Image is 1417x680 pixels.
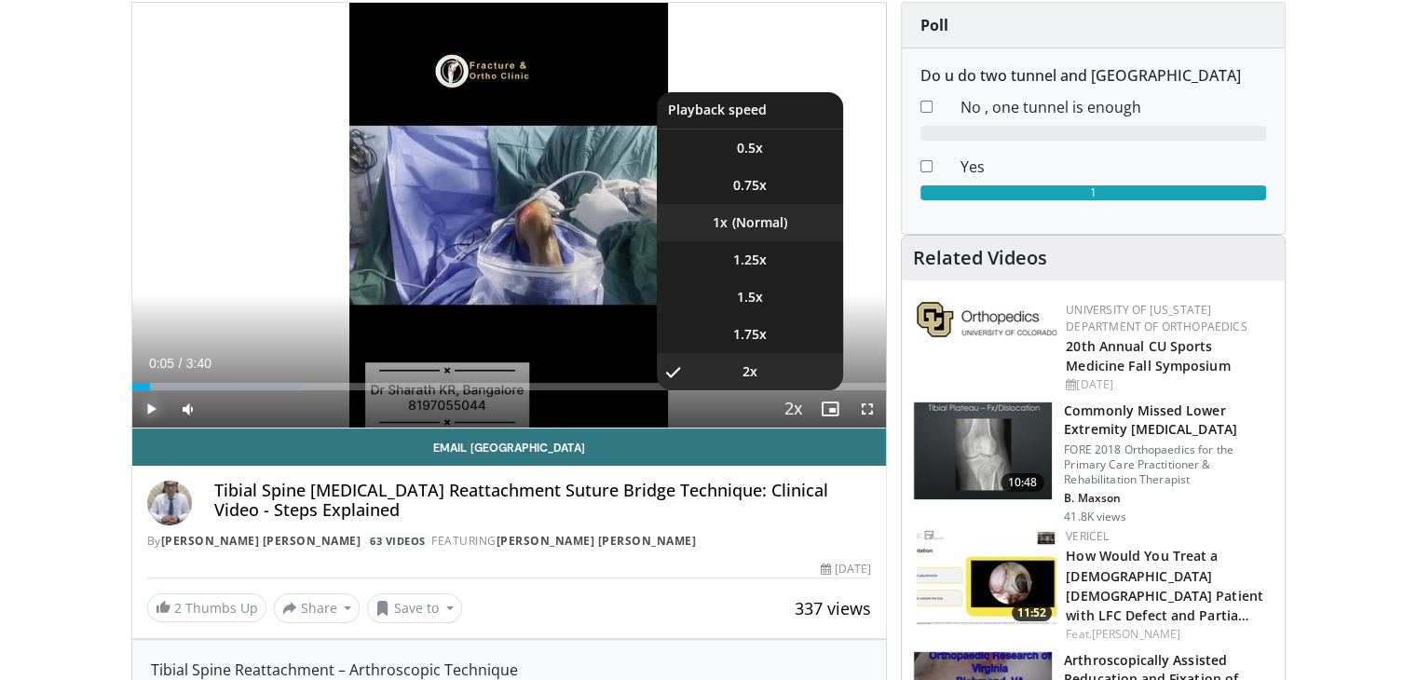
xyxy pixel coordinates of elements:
a: 2 Thumbs Up [147,593,266,622]
div: Progress Bar [132,383,887,390]
span: 11:52 [1012,605,1052,621]
h3: Commonly Missed Lower Extremity [MEDICAL_DATA] [1064,401,1274,439]
h4: Related Videos [913,247,1047,269]
div: 1 [920,185,1266,200]
span: 10:48 [1001,473,1045,492]
strong: Poll [920,15,948,35]
img: 4aa379b6-386c-4fb5-93ee-de5617843a87.150x105_q85_crop-smart_upscale.jpg [914,402,1052,499]
button: Save to [367,593,462,623]
span: 2x [743,362,757,381]
a: Vericel [1066,528,1109,544]
span: 2 [174,599,182,617]
span: 1.5x [737,288,763,306]
p: B. Maxson [1064,491,1274,506]
span: 3:40 [186,356,211,371]
div: Feat. [1066,626,1270,643]
span: / [179,356,183,371]
button: Enable picture-in-picture mode [811,390,849,428]
a: 20th Annual CU Sports Medicine Fall Symposium [1066,337,1230,374]
div: By FEATURING [147,533,872,550]
span: 1.25x [733,251,767,269]
div: [DATE] [821,561,871,578]
img: 355603a8-37da-49b6-856f-e00d7e9307d3.png.150x105_q85_autocrop_double_scale_upscale_version-0.2.png [917,302,1056,337]
span: 1x [713,213,728,232]
a: 10:48 Commonly Missed Lower Extremity [MEDICAL_DATA] FORE 2018 Orthopaedics for the Primary Care ... [913,401,1274,524]
a: [PERSON_NAME] [PERSON_NAME] [497,533,697,549]
span: 1.75x [733,325,767,344]
a: 11:52 [917,528,1056,626]
a: How Would You Treat a [DEMOGRAPHIC_DATA] [DEMOGRAPHIC_DATA] Patient with LFC Defect and Partia… [1066,547,1263,623]
img: Avatar [147,481,192,525]
h4: Tibial Spine [MEDICAL_DATA] Reattachment Suture Bridge Technique: Clinical Video - Steps Explained [214,481,872,521]
button: Playback Rate [774,390,811,428]
a: [PERSON_NAME] [PERSON_NAME] [161,533,361,549]
dd: No , one tunnel is enough [947,96,1280,118]
img: 62f325f7-467e-4e39-9fa8-a2cb7d050ecd.150x105_q85_crop-smart_upscale.jpg [917,528,1056,626]
a: Email [GEOGRAPHIC_DATA] [132,428,887,466]
h6: Do u do two tunnel and [GEOGRAPHIC_DATA] [920,67,1266,85]
button: Share [274,593,361,623]
p: FORE 2018 Orthopaedics for the Primary Care Practitioner & Rehabilitation Therapist [1064,442,1274,487]
video-js: Video Player [132,3,887,428]
a: 63 Videos [364,533,432,549]
a: University of [US_STATE] Department of Orthopaedics [1066,302,1247,334]
span: 0.5x [737,139,763,157]
p: 41.8K views [1064,510,1125,524]
div: [DATE] [1066,376,1270,393]
span: 337 views [795,597,871,619]
a: [PERSON_NAME] [1092,626,1180,642]
button: Mute [170,390,207,428]
span: 0.75x [733,176,767,195]
dd: Yes [947,156,1280,178]
button: Play [132,390,170,428]
button: Fullscreen [849,390,886,428]
span: 0:05 [149,356,174,371]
